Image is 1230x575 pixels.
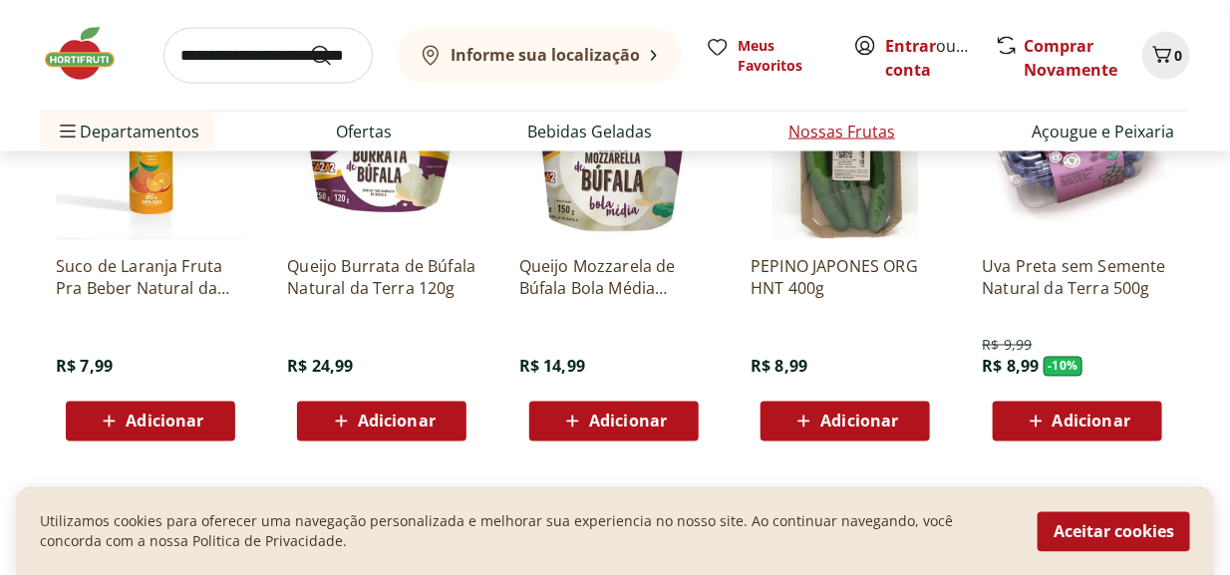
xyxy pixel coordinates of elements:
[163,28,373,84] input: search
[56,108,199,155] span: Departamentos
[751,256,940,300] a: PEPINO JAPONES ORG HNT 400g
[738,36,829,76] span: Meus Favoritos
[885,34,974,82] span: ou
[1038,511,1190,551] button: Aceitar cookies
[297,402,466,441] button: Adicionar
[1053,414,1130,430] span: Adicionar
[751,356,807,378] span: R$ 8,99
[358,414,436,430] span: Adicionar
[287,356,353,378] span: R$ 24,99
[529,402,699,441] button: Adicionar
[519,356,585,378] span: R$ 14,99
[528,120,653,144] a: Bebidas Geladas
[309,44,357,68] button: Submit Search
[1142,32,1190,80] button: Carrinho
[451,44,640,66] b: Informe sua localização
[66,402,235,441] button: Adicionar
[1174,46,1182,65] span: 0
[287,256,476,300] a: Queijo Burrata de Búfala Natural da Terra 120g
[983,336,1033,356] span: R$ 9,99
[983,356,1040,378] span: R$ 8,99
[885,35,995,81] a: Criar conta
[40,24,140,84] img: Hortifruti
[56,108,80,155] button: Menu
[56,256,245,300] a: Suco de Laranja Fruta Pra Beber Natural da Terra 250ml
[788,120,895,144] a: Nossas Frutas
[706,36,829,76] a: Meus Favoritos
[589,414,667,430] span: Adicionar
[397,28,682,84] button: Informe sua localização
[820,414,898,430] span: Adicionar
[519,256,709,300] a: Queijo Mozzarela de Búfala Bola Média Natural da Terra 150g
[40,511,1014,551] p: Utilizamos cookies para oferecer uma navegação personalizada e melhorar sua experiencia no nosso ...
[1032,120,1174,144] a: Açougue e Peixaria
[336,120,392,144] a: Ofertas
[983,256,1172,300] a: Uva Preta sem Semente Natural da Terra 500g
[761,402,930,441] button: Adicionar
[1024,35,1117,81] a: Comprar Novamente
[1044,357,1083,377] span: - 10 %
[885,35,936,57] a: Entrar
[993,402,1162,441] button: Adicionar
[56,356,113,378] span: R$ 7,99
[126,414,203,430] span: Adicionar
